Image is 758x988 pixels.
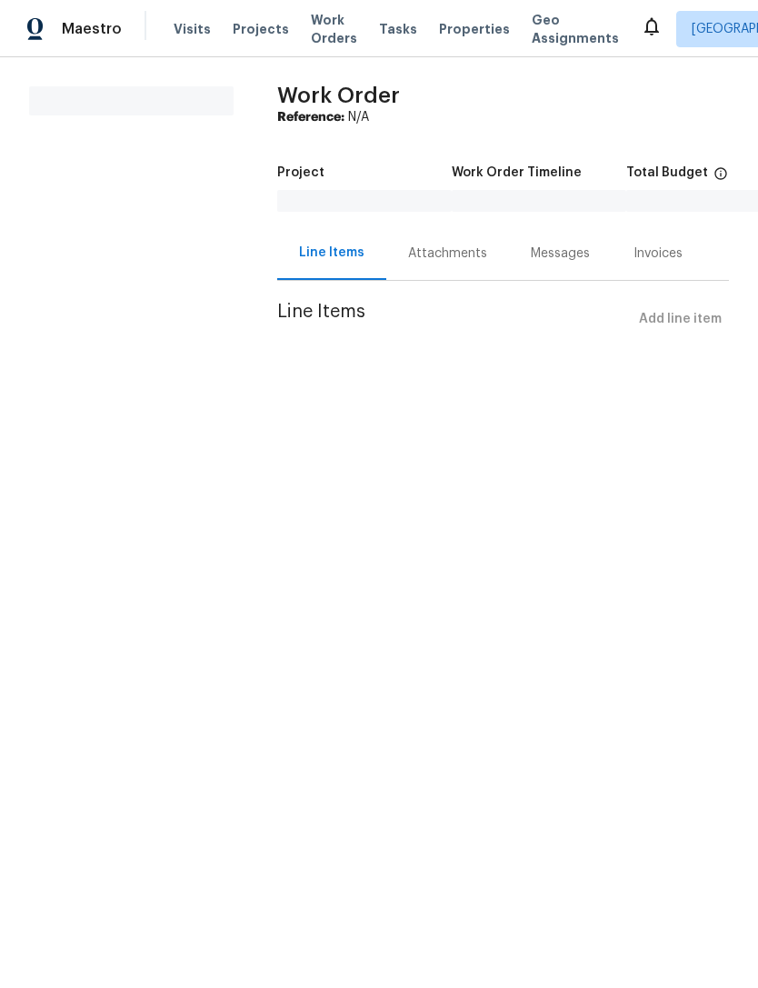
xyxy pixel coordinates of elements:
[277,166,324,179] h5: Project
[379,23,417,35] span: Tasks
[277,303,632,336] span: Line Items
[233,20,289,38] span: Projects
[452,166,582,179] h5: Work Order Timeline
[299,244,364,262] div: Line Items
[311,11,357,47] span: Work Orders
[532,11,619,47] span: Geo Assignments
[277,108,729,126] div: N/A
[633,245,683,263] div: Invoices
[277,85,400,106] span: Work Order
[62,20,122,38] span: Maestro
[174,20,211,38] span: Visits
[531,245,590,263] div: Messages
[408,245,487,263] div: Attachments
[439,20,510,38] span: Properties
[277,111,344,124] b: Reference:
[626,166,708,179] h5: Total Budget
[713,166,728,190] span: The total cost of line items that have been proposed by Opendoor. This sum includes line items th...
